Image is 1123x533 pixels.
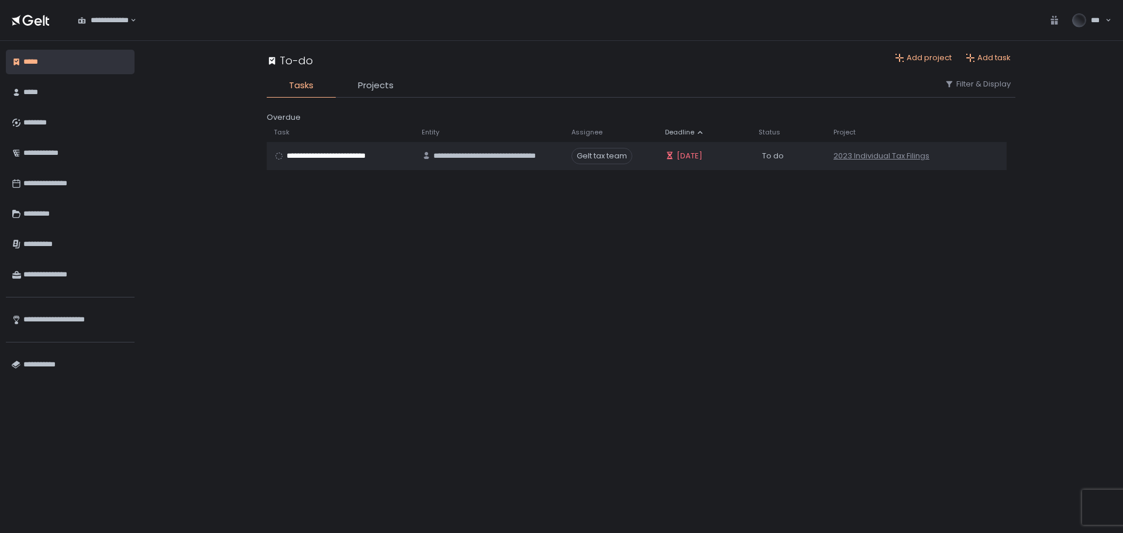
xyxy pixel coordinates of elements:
[833,128,856,137] span: Project
[759,128,780,137] span: Status
[289,79,314,92] span: Tasks
[571,148,632,164] span: Gelt tax team
[70,8,136,33] div: Search for option
[422,128,439,137] span: Entity
[358,79,394,92] span: Projects
[267,53,313,68] div: To-do
[833,151,929,161] a: 2023 Individual Tax Filings
[267,112,1015,123] div: Overdue
[895,53,952,63] button: Add project
[571,128,602,137] span: Assignee
[945,79,1011,89] button: Filter & Display
[274,128,290,137] span: Task
[677,151,702,161] span: [DATE]
[762,151,784,161] span: To do
[665,128,694,137] span: Deadline
[966,53,1011,63] button: Add task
